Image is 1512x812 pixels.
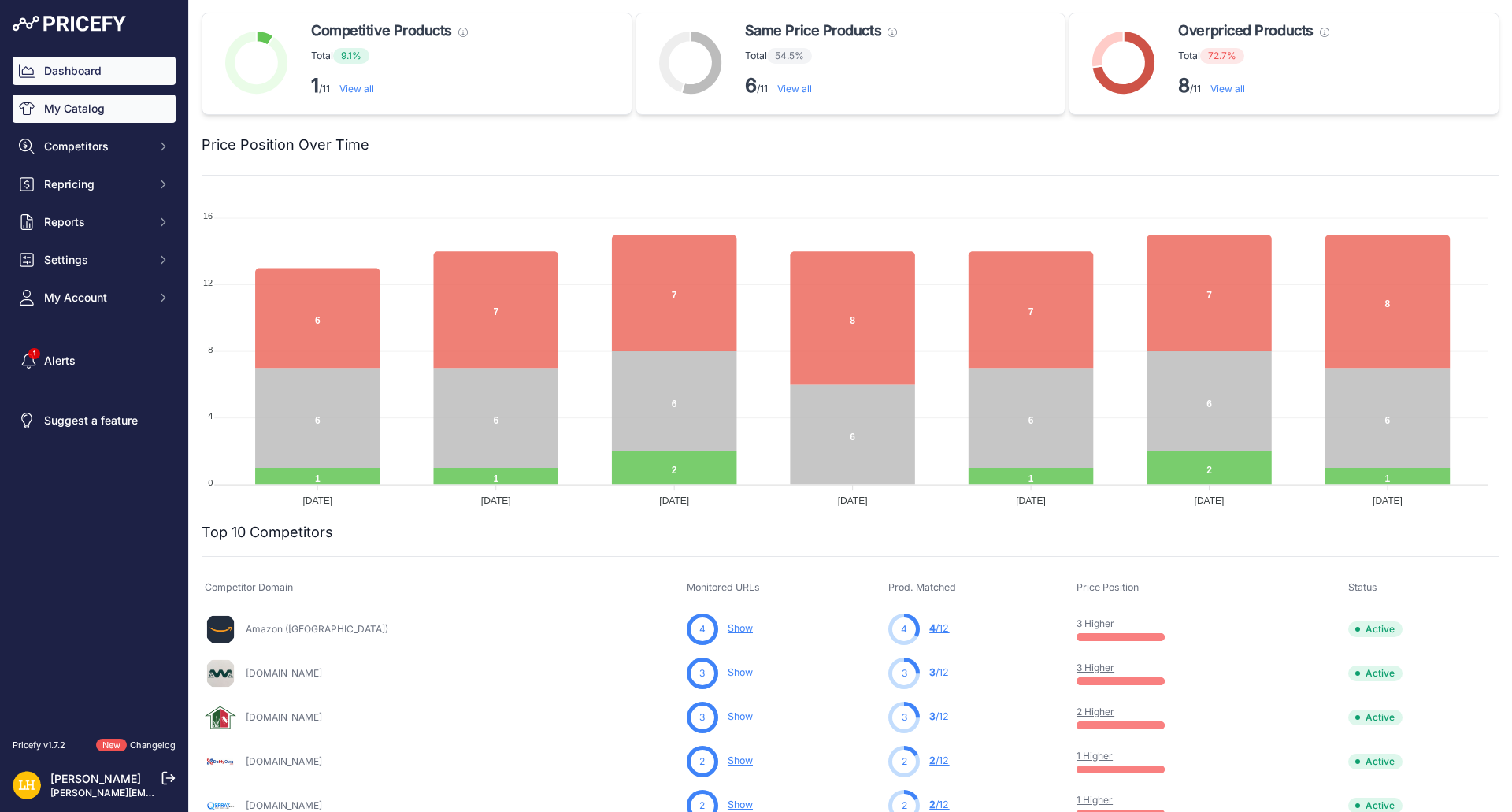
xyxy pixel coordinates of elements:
a: 2/12 [929,755,949,766]
span: 9.1% [333,48,369,64]
a: 4/12 [929,622,949,634]
a: Show [728,799,753,810]
span: Competitors [44,139,147,154]
a: 3 Higher [1077,662,1114,673]
a: [DOMAIN_NAME] [246,711,322,723]
strong: 8 [1178,74,1190,97]
tspan: [DATE] [659,495,689,506]
a: Dashboard [13,57,176,85]
strong: 6 [745,74,757,97]
a: Amazon ([GEOGRAPHIC_DATA]) [246,623,388,635]
span: My Account [44,290,147,306]
p: Total [745,48,897,64]
a: View all [777,83,812,95]
span: 3 [902,666,907,680]
p: Total [311,48,468,64]
span: Status [1348,581,1377,593]
tspan: [DATE] [1195,495,1225,506]
a: 1 Higher [1077,794,1113,806]
h2: Top 10 Competitors [202,521,333,543]
span: 54.5% [767,48,812,64]
a: 1 Higher [1077,750,1113,762]
a: View all [339,83,374,95]
a: My Catalog [13,95,176,123]
a: Alerts [13,347,176,375]
span: Reports [44,214,147,230]
tspan: [DATE] [302,495,332,506]
img: Pricefy Logo [13,16,126,32]
span: Active [1348,710,1403,725]
a: [DOMAIN_NAME] [246,755,322,767]
button: My Account [13,284,176,312]
span: 2 [929,755,936,766]
a: Changelog [130,740,176,751]
tspan: 12 [203,278,213,287]
a: Show [728,622,753,634]
span: Monitored URLs [687,581,760,593]
span: Prod. Matched [888,581,956,593]
span: 4 [929,622,936,634]
span: 2 [902,755,907,769]
span: Active [1348,666,1403,681]
a: [DOMAIN_NAME] [246,667,322,679]
span: 3 [929,666,936,678]
a: 2/12 [929,799,949,810]
button: Settings [13,246,176,274]
tspan: [DATE] [1373,495,1403,506]
tspan: [DATE] [481,495,511,506]
p: Total [1178,48,1329,64]
span: 3 [699,666,705,680]
a: Show [728,666,753,678]
a: 3/12 [929,710,949,722]
p: /11 [311,73,468,98]
button: Repricing [13,170,176,198]
tspan: [DATE] [1016,495,1046,506]
span: 3 [699,710,705,725]
span: Overpriced Products [1178,20,1313,42]
span: Competitor Domain [205,581,293,593]
span: New [96,739,127,752]
span: 4 [901,622,907,636]
span: 72.7% [1200,48,1244,64]
span: Active [1348,621,1403,637]
h2: Price Position Over Time [202,134,369,156]
a: [PERSON_NAME][EMAIL_ADDRESS][DOMAIN_NAME] [50,787,293,799]
a: 2 Higher [1077,706,1114,717]
span: 3 [902,710,907,725]
span: 2 [929,799,936,810]
p: /11 [1178,73,1329,98]
button: Competitors [13,132,176,161]
button: Reports [13,208,176,236]
nav: Sidebar [13,57,176,720]
span: 4 [699,622,706,636]
span: 3 [929,710,936,722]
tspan: 16 [203,211,213,221]
span: Settings [44,252,147,268]
div: Pricefy v1.7.2 [13,739,65,752]
a: Suggest a feature [13,406,176,435]
p: /11 [745,73,897,98]
tspan: 4 [208,411,213,421]
span: 2 [699,755,705,769]
a: [DOMAIN_NAME] [246,799,322,811]
tspan: 8 [208,345,213,354]
a: [PERSON_NAME] [50,772,141,785]
span: Active [1348,754,1403,769]
span: Price Position [1077,581,1139,593]
tspan: [DATE] [838,495,868,506]
span: Same Price Products [745,20,881,42]
a: Show [728,710,753,722]
a: View all [1210,83,1245,95]
a: Show [728,755,753,766]
tspan: 0 [208,478,213,488]
a: 3/12 [929,666,949,678]
a: 3 Higher [1077,617,1114,629]
span: Repricing [44,176,147,192]
strong: 1 [311,74,319,97]
span: Competitive Products [311,20,452,42]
